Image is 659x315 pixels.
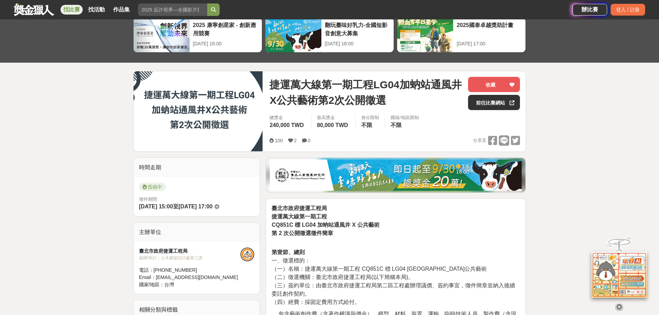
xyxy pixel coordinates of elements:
div: 協辦/執行： 土木建築設計處第三課 [139,255,241,261]
span: 0 [308,138,311,143]
a: 作品集 [110,5,132,15]
span: 國家/地區： [139,282,165,287]
a: 找比賽 [61,5,83,15]
strong: 臺北市政府捷運工程局 [272,205,327,211]
span: （四）經費：採固定費用方式給付。 [272,299,360,305]
span: 徵件期間 [139,197,157,202]
div: 臺北市政府捷運工程局 [139,247,241,255]
input: 2025 反詐視界—全國影片競賽 [138,3,207,16]
button: 收藏 [468,77,520,92]
strong: 第 2 次公開徵選徵件簡章 [272,230,333,236]
div: 電話： [PHONE_NUMBER] [139,267,241,274]
img: 1c81a89c-c1b3-4fd6-9c6e-7d29d79abef5.jpg [270,160,522,191]
span: 總獎金 [269,114,305,121]
span: 不限 [361,122,372,128]
div: Email： [EMAIL_ADDRESS][DOMAIN_NAME] [139,274,241,281]
span: 分享至 [473,135,486,146]
div: [DATE] 18:00 [325,40,390,47]
span: （三）簽約單位：由臺北市政府捷運工程局第二區工程處辦理議價、簽約事宜，徵件簡章並納入後續委託創作契約。 [272,282,515,297]
span: 投稿中 [139,183,166,191]
div: [DATE] 17:00 [457,40,522,47]
span: 80,000 TWD [317,122,348,128]
div: 2025國泰卓越獎助計畫 [457,21,522,37]
span: 最高獎金 [317,114,350,121]
a: 找活動 [85,5,108,15]
a: 2025國泰卓越獎助計畫[DATE] 17:00 [397,17,526,53]
div: [DATE] 16:00 [193,40,258,47]
strong: 第壹節、總則 [272,249,305,255]
span: 240,000 TWD [269,122,304,128]
div: 翻玩臺味好乳力-全國短影音創意大募集 [325,21,390,37]
div: 2025 康寧創星家 - 創新應用競賽 [193,21,258,37]
span: 不限 [391,122,402,128]
span: 2 [294,138,297,143]
img: Cover Image [134,71,263,151]
span: （一）名稱：捷運萬大線第一期工程 CQ851C 標 LG04 [GEOGRAPHIC_DATA]公共藝術 [272,266,487,272]
a: 前往比賽網站 [468,95,520,110]
span: 一、徵選標的： [272,258,310,263]
div: 國籍/地區限制 [391,114,419,121]
div: 主辦單位 [134,223,260,242]
span: 100 [275,138,283,143]
span: （二）徵選機關：臺北市政府捷運工程局(以下簡稱本局)。 [272,274,414,280]
a: 2025 康寧創星家 - 創新應用競賽[DATE] 16:00 [133,17,262,53]
div: 時間走期 [134,158,260,177]
span: [DATE] 17:00 [179,204,212,209]
span: 台灣 [164,282,174,287]
span: 捷運萬大線第一期工程LG04加蚋站通風井X公共藝術第2次公開徵選 [269,77,463,108]
a: 辦比賽 [573,4,607,16]
a: 翻玩臺味好乳力-全國短影音創意大募集[DATE] 18:00 [265,17,394,53]
strong: 捷運萬大線第一期工程 [272,214,327,219]
span: [DATE] 15:00 [139,204,173,209]
span: 至 [173,204,179,209]
img: d2146d9a-e6f6-4337-9592-8cefde37ba6b.png [592,251,647,297]
div: 登入 / 註冊 [611,4,645,16]
div: 身分限制 [361,114,379,121]
strong: CQ851C 標 LG04 加蚋站通風井 X 公共藝術 [272,222,379,228]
